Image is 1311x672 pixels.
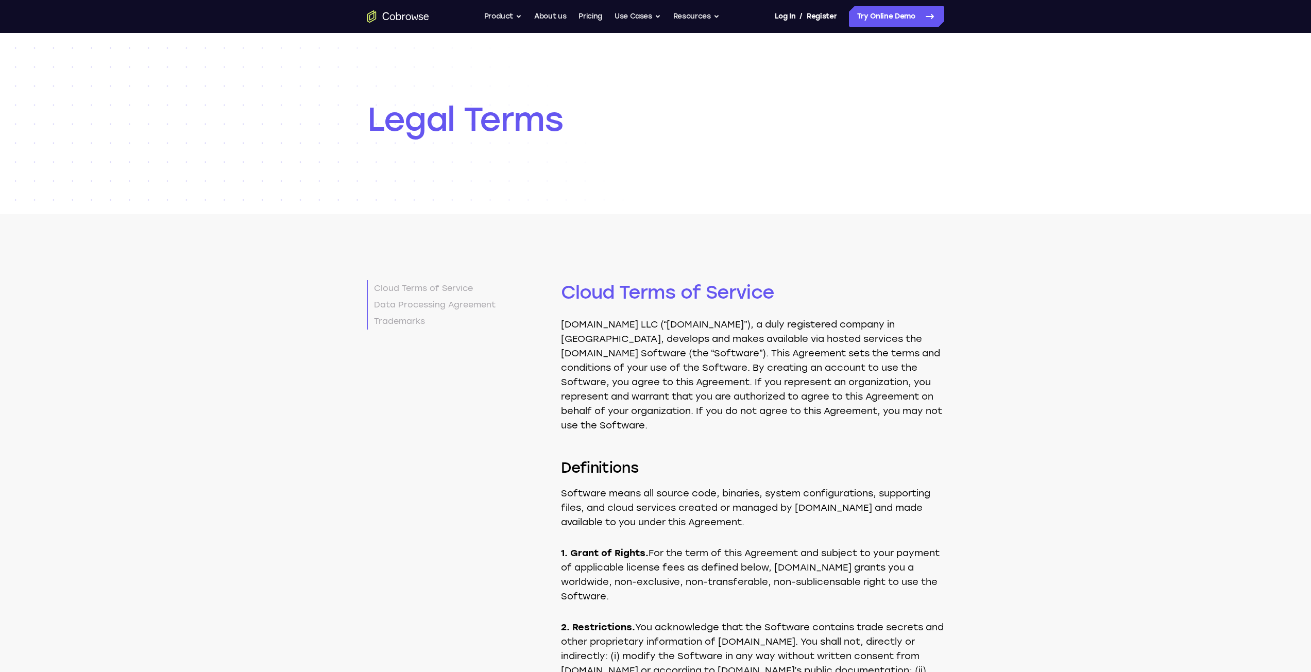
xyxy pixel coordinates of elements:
[561,622,635,633] strong: 2. Restrictions.
[561,181,944,305] h2: Cloud Terms of Service
[367,10,429,23] a: Go to the home page
[367,280,512,297] a: Cloud Terms of Service
[849,6,944,27] a: Try Online Demo
[484,6,522,27] button: Product
[367,313,512,330] a: Trademarks
[534,6,566,27] a: About us
[561,546,944,604] p: For the term of this Agreement and subject to your payment of applicable license fees as defined ...
[578,6,602,27] a: Pricing
[561,547,649,559] strong: 1. Grant of Rights.
[367,297,512,313] a: Data Processing Agreement
[367,99,944,140] h1: Legal Terms
[561,457,944,478] h3: Definitions
[775,6,795,27] a: Log In
[807,6,837,27] a: Register
[615,6,661,27] button: Use Cases
[799,10,803,23] span: /
[673,6,720,27] button: Resources
[561,486,944,529] p: Software means all source code, binaries, system configurations, supporting files, and cloud serv...
[561,317,944,433] p: [DOMAIN_NAME] LLC (“[DOMAIN_NAME]”), a duly registered company in [GEOGRAPHIC_DATA], develops and...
